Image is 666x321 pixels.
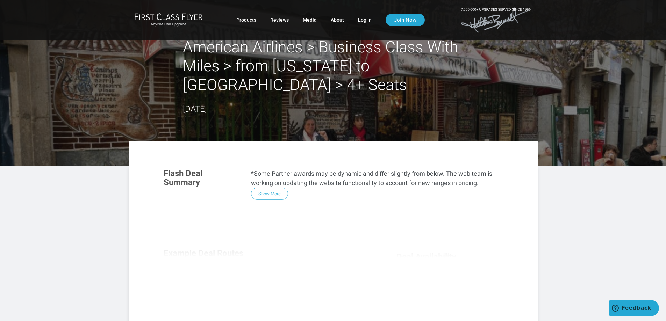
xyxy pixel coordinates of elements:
[609,300,659,318] iframe: Opens a widget where you can find more information
[164,169,241,187] h3: Flash Deal Summary
[251,169,503,188] p: *Some Partner awards may be dynamic and differ slightly from below. The web team is working on up...
[134,13,203,20] img: First Class Flyer
[303,14,317,26] a: Media
[270,14,289,26] a: Reviews
[331,14,344,26] a: About
[386,14,425,26] a: Join Now
[134,22,203,27] small: Anyone Can Upgrade
[183,104,207,114] time: [DATE]
[358,14,372,26] a: Log In
[183,38,484,94] h2: American Airlines > Business Class With Miles > from [US_STATE] to [GEOGRAPHIC_DATA] > 4+ Seats
[236,14,256,26] a: Products
[134,13,203,27] a: First Class FlyerAnyone Can Upgrade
